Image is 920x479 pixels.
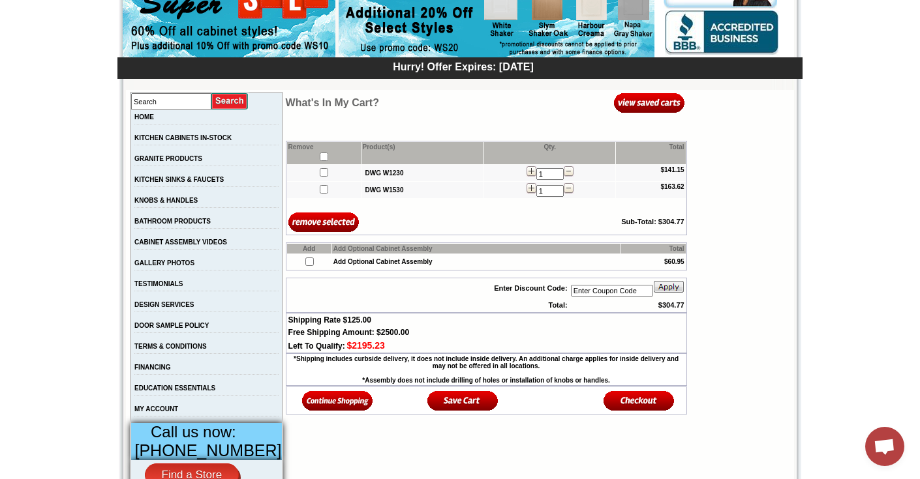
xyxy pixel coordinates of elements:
[134,343,207,350] a: TERMS & CONDITIONS
[134,134,232,141] a: KITCHEN CABINETS IN-STOCK
[346,340,384,351] span: $2195.23
[134,280,183,287] a: TESTIMONIALS
[134,155,202,162] a: GRANITE PRODUCTS
[288,211,360,233] input: Remove Selected
[658,301,684,309] b: $304.77
[333,258,433,265] b: Add Optional Cabinet Assembly
[134,218,211,225] a: BATHROOM PRODUCTS
[134,197,198,204] a: KNOBS & HANDLES
[664,258,684,265] b: $60.95
[134,113,154,121] a: HOME
[134,176,224,183] a: KITCHEN SINKS & FAUCETS
[151,423,236,441] span: Call us now:
[365,169,404,177] a: DWG W1230
[484,142,615,164] td: Qty.
[653,280,684,293] img: apply_button.gif
[362,377,610,384] b: *Assembly does not include drilling of holes or installation of knobs or handles.
[287,142,361,164] td: Remove
[621,218,684,225] b: Sub-Total: $304.77
[660,166,684,173] b: $141.15
[134,364,171,371] a: FINANCING
[288,341,345,351] span: Left To Qualify:
[361,142,484,164] td: Product(s)
[660,183,684,190] b: $163.62
[286,92,497,113] td: What's In My Cart?
[604,390,675,411] img: Checkout
[614,92,685,113] img: View Saved Carts
[616,142,685,164] td: Total
[134,405,178,413] a: MY ACCOUNT
[288,315,371,325] span: Shipping Rate $125.00
[332,244,621,254] td: Add Optional Cabinet Assembly
[134,322,209,329] a: DOOR SAMPLE POLICY
[865,427,904,466] a: Open chat
[365,186,404,194] a: DWG W1530
[134,301,194,308] a: DESIGN SERVICES
[134,239,227,246] a: CABINET ASSEMBLY VIDEOS
[287,244,331,254] td: Add
[288,328,410,337] span: Free Shipping Amount: $2500.00
[621,244,685,254] td: Total
[211,93,249,110] input: Submit
[302,390,373,411] img: Continue Shopping
[135,441,282,459] span: [PHONE_NUMBER]
[494,284,567,292] b: Enter Discount Code:
[134,385,215,392] a: EDUCATION ESSENTIALS
[549,301,568,309] b: Total:
[134,259,194,267] a: GALLERY PHOTOS
[294,355,679,370] b: *Shipping includes curbside delivery, it does not include inside delivery. An additional charge a...
[124,59,803,73] div: Hurry! Offer Expires: [DATE]
[427,390,498,411] img: Save Cart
